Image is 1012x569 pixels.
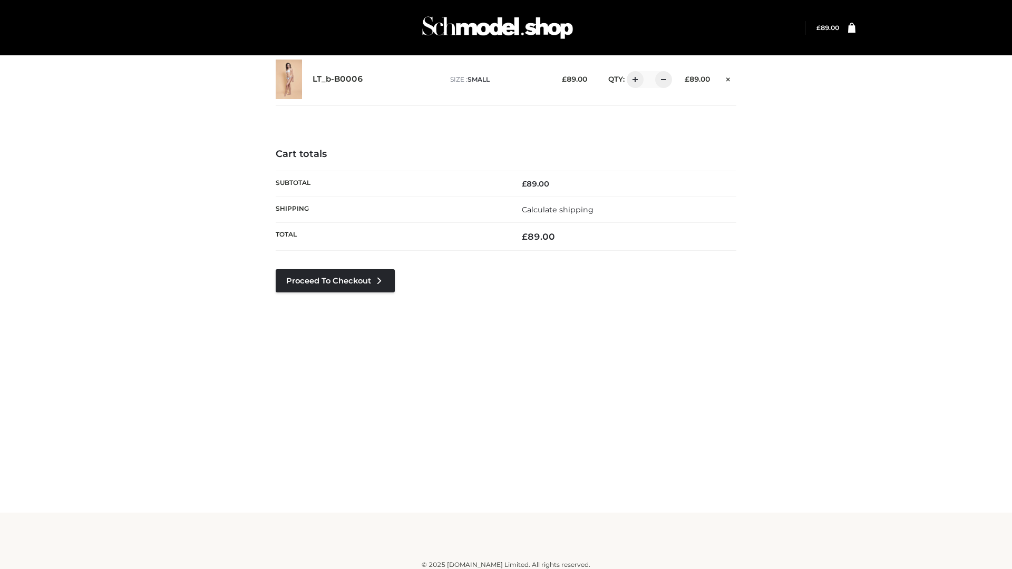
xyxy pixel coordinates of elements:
th: Shipping [276,197,506,222]
bdi: 89.00 [685,75,710,83]
th: Total [276,223,506,251]
a: LT_b-B0006 [313,74,363,84]
th: Subtotal [276,171,506,197]
img: Schmodel Admin 964 [419,7,577,48]
img: LT_b-B0006 - SMALL [276,60,302,99]
a: Proceed to Checkout [276,269,395,292]
p: size : [450,75,546,84]
a: Remove this item [721,71,736,85]
div: QTY: [598,71,668,88]
a: Calculate shipping [522,205,593,214]
a: £89.00 [816,24,839,32]
bdi: 89.00 [522,179,549,189]
span: £ [685,75,689,83]
span: SMALL [468,75,490,83]
h4: Cart totals [276,149,736,160]
span: £ [562,75,567,83]
span: £ [522,231,528,242]
span: £ [816,24,821,32]
bdi: 89.00 [522,231,555,242]
bdi: 89.00 [816,24,839,32]
span: £ [522,179,527,189]
bdi: 89.00 [562,75,587,83]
